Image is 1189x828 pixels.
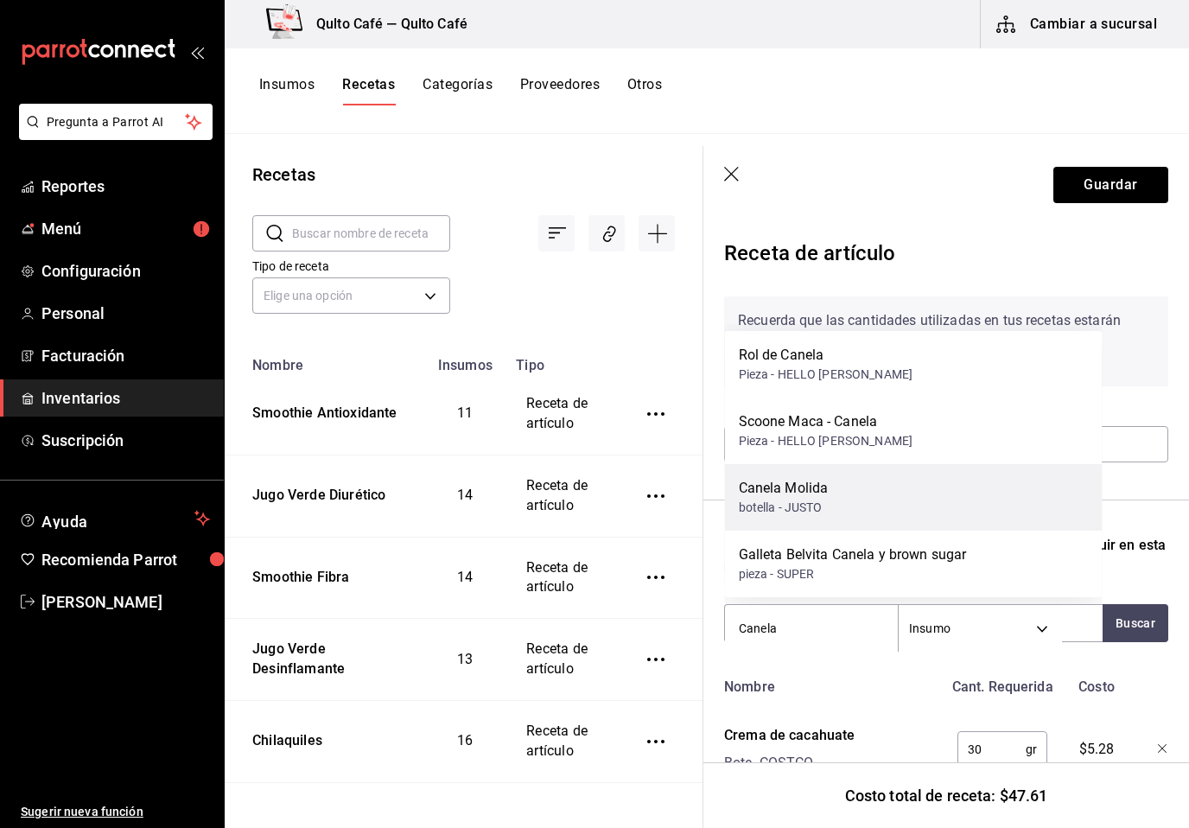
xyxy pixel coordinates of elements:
div: navigation tabs [259,76,662,105]
span: Personal [41,302,210,325]
div: Costo total de receta: $47.61 [703,762,1189,828]
th: Nombre [225,347,425,373]
div: Crema de cacahuate [724,725,855,746]
button: Pregunta a Parrot AI [19,104,213,140]
span: 11 [457,404,473,421]
span: 14 [457,569,473,585]
button: Proveedores [520,76,600,105]
span: Ayuda [41,508,188,529]
div: Costo [1056,670,1131,697]
span: 13 [457,651,473,667]
div: Elige una opción [252,277,450,314]
button: Insumos [259,76,315,105]
h3: Qulto Café — Qulto Café [302,14,467,35]
div: Rol de Canela [739,345,913,366]
div: Bote - COSTCO [724,753,855,774]
div: Ordenar por [538,215,575,252]
div: Insumo [899,605,1062,652]
div: Asociar recetas [588,215,625,252]
span: 16 [457,732,473,748]
div: Scoone Maca - Canela [739,411,913,432]
input: Buscar insumo [725,610,898,646]
span: Configuración [41,259,210,283]
div: Jugo Verde Desinflamante [245,633,404,679]
span: Reportes [41,175,210,198]
div: Agregar receta [639,215,675,252]
span: Sugerir nueva función [21,803,210,821]
button: open_drawer_menu [190,45,204,59]
div: Nombre [717,670,943,697]
div: botella - JUSTO [739,499,829,517]
span: Menú [41,217,210,240]
div: Canela Molida [739,478,829,499]
div: Jugo Verde Diurético [245,479,385,506]
div: Receta de artículo [724,231,1168,283]
div: Smoothie Antioxidante [245,397,397,424]
label: Tipo de receta [252,260,450,272]
span: Recomienda Parrot [41,548,210,571]
span: [PERSON_NAME] [41,590,210,614]
div: Galleta Belvita Canela y brown sugar [739,545,967,565]
td: Receta de artículo [505,537,616,619]
span: Pregunta a Parrot AI [47,113,186,131]
div: Pieza - HELLO [PERSON_NAME] [739,366,913,384]
div: Smoothie Fibra [245,561,349,588]
td: Receta de artículo [505,373,616,455]
div: Chilaquiles [245,724,322,751]
button: Recetas [342,76,395,105]
span: Suscripción [41,429,210,452]
div: Recuerda que las cantidades utilizadas en tus recetas estarán definidas en la Unidad de medida de... [724,296,1168,386]
div: Recetas [252,162,315,188]
div: pieza - SUPER [739,565,967,583]
button: Guardar [1053,167,1168,203]
div: gr [957,731,1047,767]
button: Otros [627,76,662,105]
span: 14 [457,487,473,503]
input: Buscar nombre de receta [292,216,450,251]
td: Receta de artículo [505,701,616,783]
button: Buscar [1103,604,1168,642]
div: Pieza - HELLO [PERSON_NAME] [739,432,913,450]
td: Receta de artículo [505,619,616,701]
input: 0 [957,732,1026,767]
span: $5.28 [1079,739,1115,760]
th: Tipo [505,347,616,373]
th: Insumos [425,347,506,373]
span: Facturación [41,344,210,367]
a: Pregunta a Parrot AI [12,125,213,143]
div: Cant. Requerida [943,670,1056,697]
span: Inventarios [41,386,210,410]
button: Categorías [423,76,493,105]
td: Receta de artículo [505,455,616,537]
